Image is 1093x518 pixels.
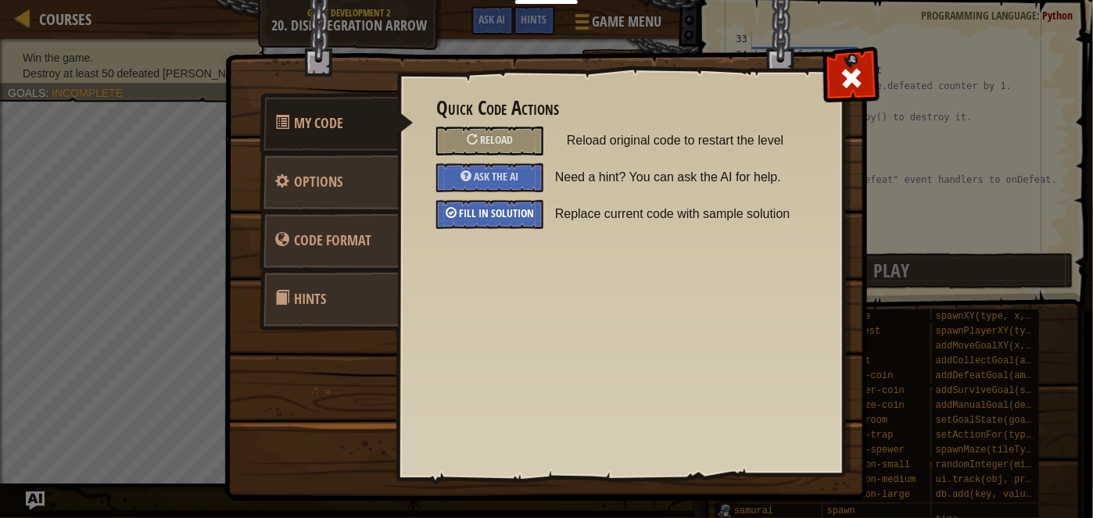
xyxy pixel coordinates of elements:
[459,205,534,220] span: Fill in solution
[294,172,342,191] span: Configure settings
[294,289,326,309] span: Hints
[436,163,543,192] div: Ask the AI
[260,93,414,154] a: My Code
[567,127,805,155] span: Reload original code to restart the level
[475,169,519,184] span: Ask the AI
[480,132,513,147] span: Reload
[260,152,399,213] a: Options
[436,127,543,155] div: Reload original code to restart the level
[260,210,399,271] a: Code Format
[436,200,543,229] div: Fill in solution
[294,113,343,133] span: Quick Code Actions
[294,230,371,250] span: game_menu.change_language_caption
[436,98,805,119] h3: Quick Code Actions
[555,163,816,191] span: Need a hint? You can ask the AI for help.
[555,200,816,228] span: Replace current code with sample solution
